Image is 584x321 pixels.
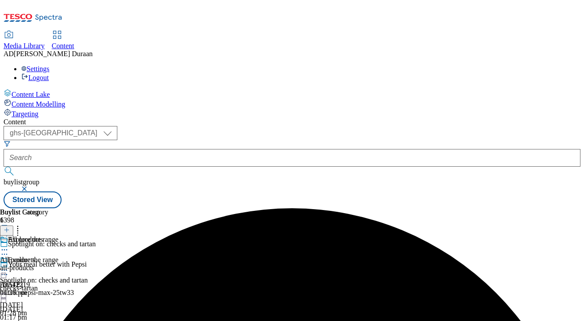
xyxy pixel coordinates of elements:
div: Explore the range [8,236,58,244]
span: Content Lake [12,91,50,98]
button: Stored View [4,191,62,208]
svg: Search Filters [4,140,11,147]
a: Content Lake [4,89,580,99]
a: Content Modelling [4,99,580,108]
span: buylistgroup [4,178,39,186]
a: Media Library [4,31,45,50]
div: Explore the range [8,256,58,264]
span: [PERSON_NAME] Duraan [14,50,93,57]
span: Content Modelling [12,100,65,108]
span: Content [52,42,74,50]
span: Targeting [12,110,39,118]
a: Targeting [4,108,580,118]
input: Search [4,149,580,167]
span: AD [4,50,14,57]
a: Settings [21,65,50,73]
a: Content [52,31,74,50]
div: Content [4,118,580,126]
span: Media Library [4,42,45,50]
a: Logout [21,74,49,81]
div: All products [8,236,43,244]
